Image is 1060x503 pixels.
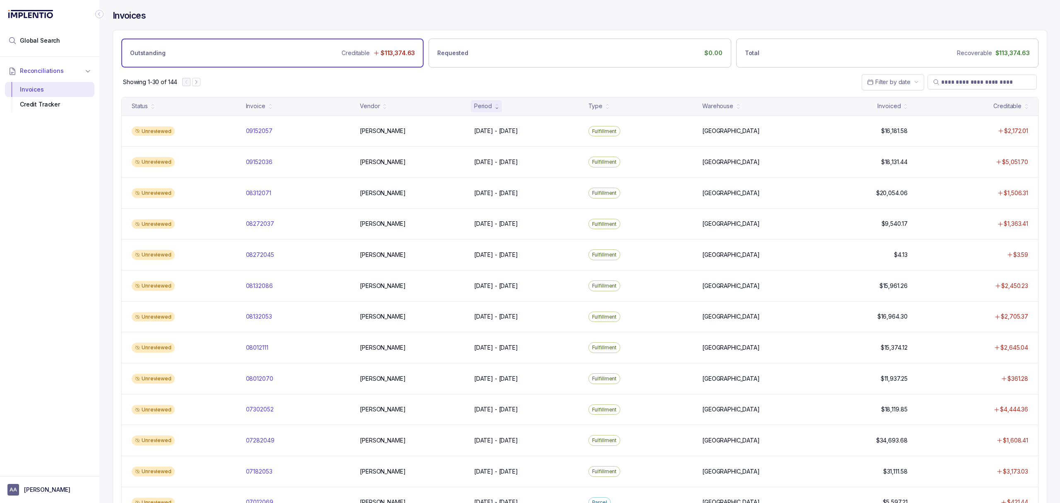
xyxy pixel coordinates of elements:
p: $15,374.12 [881,343,908,352]
p: $18,119.85 [881,405,908,414]
p: 08132053 [246,312,272,321]
p: Fulfillment [592,343,617,352]
p: $113,374.63 [381,49,415,57]
p: [GEOGRAPHIC_DATA] [702,467,760,476]
p: $2,645.04 [1000,343,1028,352]
p: Fulfillment [592,467,617,476]
p: [DATE] - [DATE] [474,312,518,321]
p: 08132086 [246,282,273,290]
p: $0.00 [704,49,722,57]
p: 07182053 [246,467,272,476]
p: [DATE] - [DATE] [474,251,518,259]
h4: Invoices [113,10,146,22]
p: [DATE] - [DATE] [474,405,518,414]
div: Status [132,102,148,110]
p: [PERSON_NAME] [360,312,405,321]
span: User initials [7,484,19,496]
p: $9,540.17 [882,220,908,228]
p: Total [745,49,759,57]
div: Unreviewed [132,157,175,167]
p: [GEOGRAPHIC_DATA] [702,189,760,197]
p: 09152036 [246,158,272,166]
div: Creditable [993,102,1021,110]
button: Next Page [192,78,200,86]
div: Unreviewed [132,374,175,384]
p: Fulfillment [592,189,617,197]
p: [PERSON_NAME] [24,486,70,494]
p: $4.13 [894,251,907,259]
span: Reconciliations [20,67,64,75]
p: $113,374.63 [995,49,1030,57]
p: [GEOGRAPHIC_DATA] [702,375,760,383]
p: Fulfillment [592,251,617,259]
p: 08272037 [246,220,274,228]
p: [GEOGRAPHIC_DATA] [702,436,760,445]
div: Invoice [246,102,265,110]
p: Recoverable [957,49,992,57]
p: $361.28 [1007,375,1028,383]
p: $18,131.44 [881,158,908,166]
div: Vendor [360,102,380,110]
div: Invoiced [877,102,901,110]
div: Unreviewed [132,405,175,415]
p: [GEOGRAPHIC_DATA] [702,405,760,414]
p: $5,051.70 [1002,158,1028,166]
p: $20,054.06 [876,189,908,197]
p: 09152057 [246,127,272,135]
div: Unreviewed [132,467,175,476]
p: [GEOGRAPHIC_DATA] [702,343,760,352]
p: Fulfillment [592,436,617,445]
p: Fulfillment [592,158,617,166]
p: $16,181.58 [881,127,908,135]
p: [GEOGRAPHIC_DATA] [702,127,760,135]
p: $2,172.01 [1004,127,1028,135]
p: [PERSON_NAME] [360,189,405,197]
p: 08012070 [246,375,273,383]
p: [PERSON_NAME] [360,375,405,383]
p: 08312071 [246,189,271,197]
p: $3,173.03 [1003,467,1028,476]
p: $31,111.58 [883,467,908,476]
div: Unreviewed [132,435,175,445]
p: [PERSON_NAME] [360,436,405,445]
div: Invoices [12,82,88,97]
div: Reconciliations [5,80,94,114]
p: 07302052 [246,405,274,414]
p: $11,937.25 [881,375,908,383]
p: [GEOGRAPHIC_DATA] [702,282,760,290]
p: $2,450.23 [1001,282,1028,290]
p: [GEOGRAPHIC_DATA] [702,312,760,321]
p: [GEOGRAPHIC_DATA] [702,251,760,259]
div: Unreviewed [132,281,175,291]
p: Outstanding [130,49,165,57]
div: Warehouse [702,102,733,110]
div: Credit Tracker [12,97,88,112]
p: [DATE] - [DATE] [474,282,518,290]
p: [DATE] - [DATE] [474,189,518,197]
div: Unreviewed [132,188,175,198]
p: [DATE] - [DATE] [474,127,518,135]
p: Fulfillment [592,406,617,414]
p: [DATE] - [DATE] [474,158,518,166]
button: Date Range Picker [862,74,924,90]
p: $15,961.26 [879,282,908,290]
p: Showing 1-30 of 144 [123,78,177,86]
div: Unreviewed [132,219,175,229]
p: [DATE] - [DATE] [474,436,518,445]
div: Unreviewed [132,126,175,136]
search: Date Range Picker [867,78,911,86]
p: 08272045 [246,251,274,259]
p: 08012111 [246,343,268,352]
p: 07282049 [246,436,275,445]
p: Fulfillment [592,313,617,321]
button: Reconciliations [5,62,94,80]
p: [DATE] - [DATE] [474,375,518,383]
button: User initials[PERSON_NAME] [7,484,92,496]
p: [DATE] - [DATE] [474,343,518,352]
p: $1,506.31 [1004,189,1028,197]
p: [PERSON_NAME] [360,251,405,259]
p: Fulfillment [592,282,617,290]
p: [PERSON_NAME] [360,467,405,476]
p: [PERSON_NAME] [360,220,405,228]
p: Requested [437,49,468,57]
